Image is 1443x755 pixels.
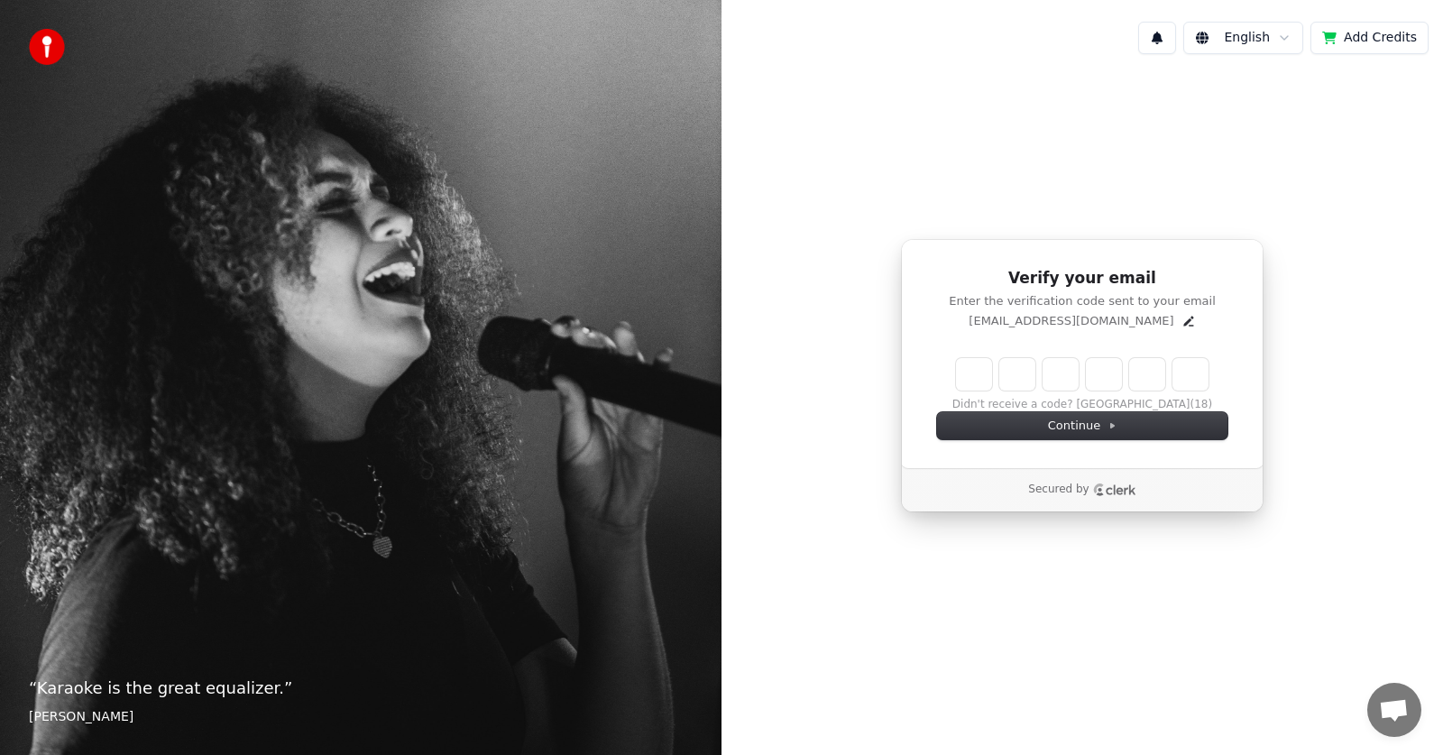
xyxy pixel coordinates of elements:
input: Enter verification code [956,358,1209,391]
span: Continue [1048,418,1117,434]
p: Secured by [1028,483,1089,497]
a: Clerk logo [1093,483,1136,496]
footer: [PERSON_NAME] [29,708,693,726]
h1: Verify your email [937,268,1227,290]
button: Continue [937,412,1227,439]
img: youka [29,29,65,65]
button: Add Credits [1310,22,1429,54]
button: Edit [1181,314,1196,328]
p: Enter the verification code sent to your email [937,293,1227,309]
p: “ Karaoke is the great equalizer. ” [29,676,693,701]
div: Open chat [1367,683,1421,737]
p: [EMAIL_ADDRESS][DOMAIN_NAME] [969,313,1173,329]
